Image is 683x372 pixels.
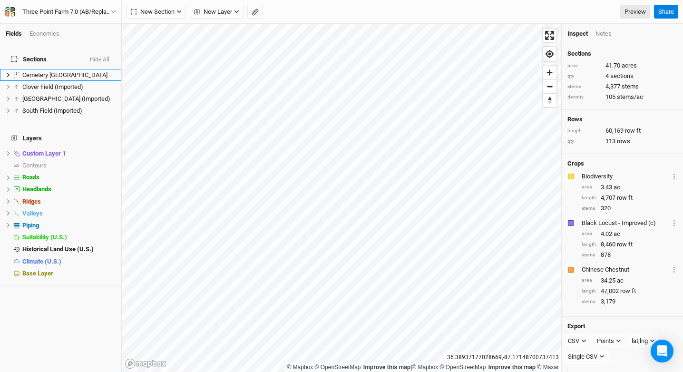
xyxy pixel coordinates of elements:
div: Base Layer [22,270,116,277]
span: New Section [131,7,175,17]
button: Crop Usage [671,264,677,275]
span: Base Layer [22,270,53,277]
h4: Crops [567,160,584,167]
div: Points [597,336,614,346]
span: row ft [617,194,633,202]
div: stems [582,205,596,212]
div: 105 [567,93,677,101]
div: Notes [595,29,612,38]
div: density [567,94,601,101]
div: Cemetery Black Locust Field [22,71,116,79]
span: row ft [625,127,641,135]
div: Chinese Chestnut [582,265,669,274]
button: Reset bearing to north [543,93,556,107]
div: 3.43 [582,183,677,192]
div: 41.70 [567,61,677,70]
a: Mapbox [412,364,438,371]
div: 8,460 [582,240,677,249]
a: Mapbox [287,364,313,371]
div: qty [567,138,601,145]
div: Valleys [22,210,116,217]
button: Share [654,5,678,19]
button: Three Point Farm 7.0 (AB/Replant/BL)) [5,7,117,17]
div: area [582,184,596,191]
span: Ridges [22,198,41,205]
div: 878 [582,251,677,259]
div: Economics [29,29,59,38]
span: Enter fullscreen [543,29,556,42]
span: Find my location [543,47,556,61]
div: Historical Land Use (U.S.) [22,245,116,253]
div: Black Locust - Improved (c) [582,219,669,227]
div: length [582,195,596,202]
button: Points [593,334,625,348]
h4: Export [567,323,677,330]
div: 4.02 [582,230,677,238]
span: Contours [22,162,47,169]
span: [GEOGRAPHIC_DATA] (Imported) [22,95,110,102]
button: Zoom in [543,66,556,79]
div: Climate (U.S.) [22,258,116,265]
a: Mapbox logo [125,358,166,369]
button: CSV [564,334,591,348]
span: row ft [620,287,636,295]
button: New Section [127,5,186,19]
a: Improve this map [488,364,536,371]
div: 60,169 [567,127,677,135]
div: Single CSV [568,352,597,362]
span: Suitability (U.S.) [22,234,67,241]
span: Climate (U.S.) [22,258,61,265]
div: 4 [567,72,677,80]
div: 36.38937177028669 , -87.17148700737413 [445,352,561,362]
a: Preview [620,5,650,19]
div: 4,707 [582,194,677,202]
span: ac [614,183,620,192]
button: Zoom out [543,79,556,93]
span: Headlands [22,186,51,193]
div: 3,179 [582,297,677,306]
button: Crop Usage [671,171,677,182]
div: 4,377 [567,82,677,91]
span: Sections [11,56,47,63]
span: sections [610,72,634,80]
div: | [287,362,559,372]
canvas: Map [122,24,561,372]
div: area [567,62,601,69]
div: South Field (Imported) [22,107,116,115]
a: OpenStreetMap [315,364,361,371]
h4: Layers [6,129,116,148]
div: Biodiversity [582,172,669,181]
span: ac [614,230,620,238]
span: Clover Field (Imported) [22,83,83,90]
div: CSV [568,336,579,346]
div: Headlands [22,186,116,193]
div: East Field (Imported) [22,95,116,103]
div: Suitability (U.S.) [22,234,116,241]
span: Zoom out [543,80,556,93]
h4: Sections [567,50,677,58]
div: Custom Layer 1 [22,150,116,157]
span: Valleys [22,210,43,217]
div: stems [582,252,596,259]
a: OpenStreetMap [440,364,486,371]
div: stems [582,298,596,305]
span: South Field (Imported) [22,107,82,114]
span: New Layer [194,7,232,17]
div: 34.25 [582,276,677,285]
div: qty [567,73,601,80]
div: area [582,230,596,237]
button: New Layer [190,5,244,19]
div: stems [567,83,601,90]
span: rows [617,137,630,146]
span: ac [617,276,624,285]
span: stems [622,82,639,91]
div: 113 [567,137,677,146]
div: Inspect [567,29,588,38]
span: Reset bearing to north [543,94,556,107]
button: Single CSV [564,350,609,364]
div: Clover Field (Imported) [22,83,116,91]
div: 47,002 [582,287,677,295]
span: row ft [617,240,633,249]
div: length [582,288,596,295]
